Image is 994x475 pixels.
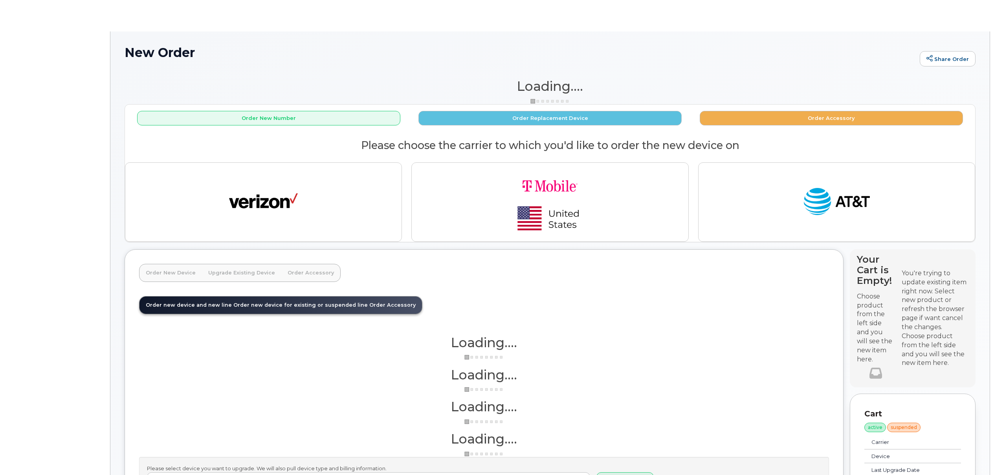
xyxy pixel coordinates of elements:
div: You're trying to update existing item right now. Select new product or refresh the browser page i... [902,269,968,332]
a: Order Accessory [281,264,340,282]
img: ajax-loader-3a6953c30dc77f0bf724df975f13086db4f4c1262e45940f03d1251963f1bf2e.gif [464,354,504,360]
button: Order Replacement Device [418,111,682,125]
h1: Loading.... [139,400,829,414]
h2: Please choose the carrier to which you'd like to order the new device on [125,140,975,151]
div: active [864,423,886,432]
td: Carrier [864,435,943,449]
img: verizon-ab2890fd1dd4a6c9cf5f392cd2db4626a3dae38ee8226e09bcb5c993c4c79f81.png [229,184,298,220]
img: ajax-loader-3a6953c30dc77f0bf724df975f13086db4f4c1262e45940f03d1251963f1bf2e.gif [464,451,504,457]
img: ajax-loader-3a6953c30dc77f0bf724df975f13086db4f4c1262e45940f03d1251963f1bf2e.gif [530,98,570,104]
td: Device [864,449,943,464]
p: Cart [864,408,961,420]
h1: Loading.... [139,432,829,446]
a: Upgrade Existing Device [202,264,281,282]
h1: Loading.... [139,335,829,350]
h1: Loading.... [139,368,829,382]
span: Order new device and new line [146,302,232,308]
a: Order New Device [139,264,202,282]
img: at_t-fb3d24644a45acc70fc72cc47ce214d34099dfd970ee3ae2334e4251f9d920fd.png [802,184,871,220]
span: Order Accessory [369,302,416,308]
p: Choose product from the left side and you will see the new item here. [857,292,895,364]
div: suspended [887,423,921,432]
h1: Loading.... [125,79,976,93]
img: ajax-loader-3a6953c30dc77f0bf724df975f13086db4f4c1262e45940f03d1251963f1bf2e.gif [464,387,504,392]
img: ajax-loader-3a6953c30dc77f0bf724df975f13086db4f4c1262e45940f03d1251963f1bf2e.gif [464,419,504,425]
h4: Your Cart is Empty! [857,254,895,286]
button: Order New Number [137,111,400,125]
h1: New Order [125,46,916,59]
button: Order Accessory [700,111,963,125]
img: t-mobile-78392d334a420d5b7f0e63d4fa81f6287a21d394dc80d677554bb55bbab1186f.png [495,169,605,235]
div: Choose product from the left side and you will see the new item here. [902,332,968,368]
a: Share Order [920,51,976,67]
span: Order new device for existing or suspended line [233,302,368,308]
